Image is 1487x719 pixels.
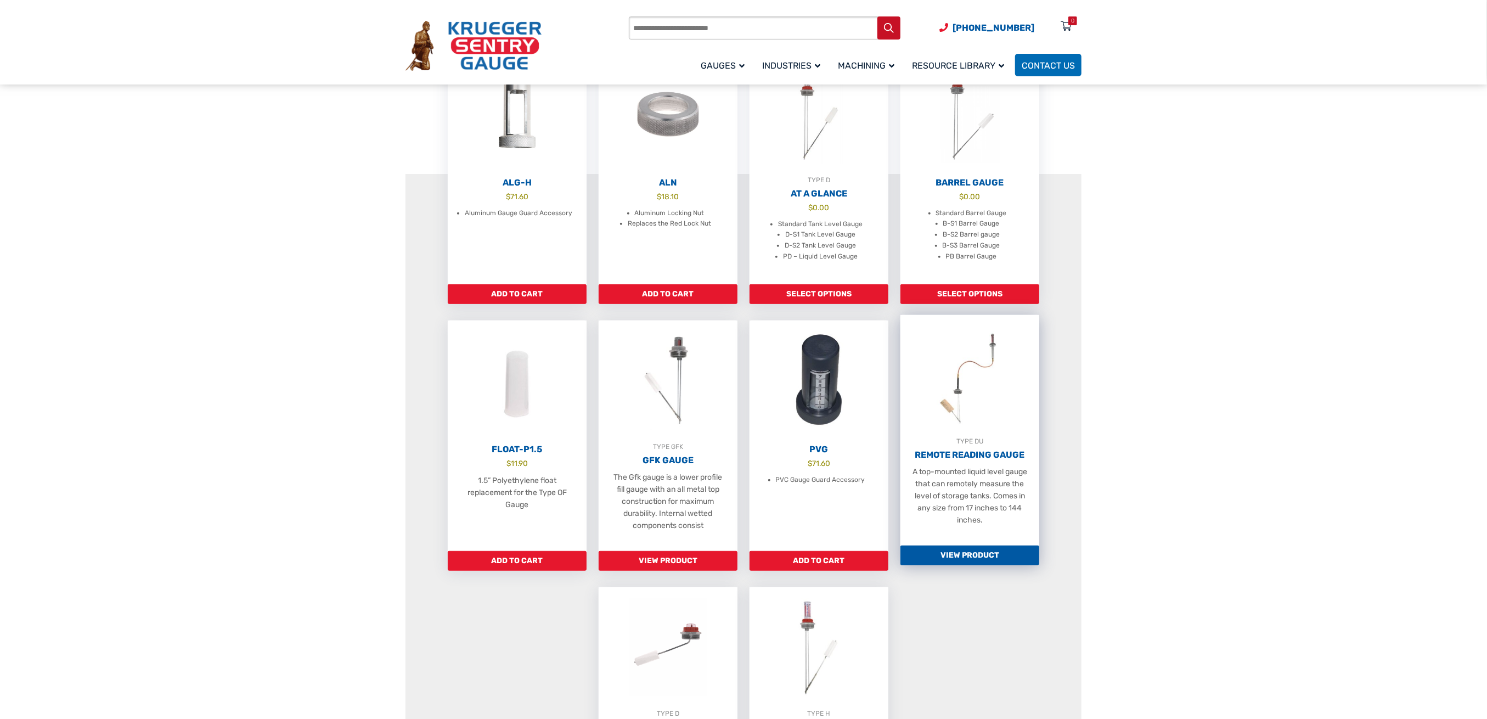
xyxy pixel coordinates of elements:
div: TYPE D [750,175,888,186]
li: B-S2 Barrel gauge [943,229,1000,240]
img: At A Glance [750,54,888,175]
bdi: 0.00 [960,192,981,201]
a: ALG-H $71.60 Aluminum Gauge Guard Accessory [448,54,587,284]
h2: ALN [599,177,737,188]
a: PVG $71.60 PVC Gauge Guard Accessory [750,321,888,551]
li: Standard Tank Level Gauge [778,219,863,230]
li: PVC Gauge Guard Accessory [776,475,865,486]
p: 1.5” Polyethylene float replacement for the Type OF Gauge [459,475,576,511]
img: Float-P1.5 [448,321,587,441]
h2: Remote Reading Gauge [900,450,1039,460]
span: $ [506,192,510,201]
a: Barrel Gauge $0.00 Standard Barrel Gauge B-S1 Barrel Gauge B-S2 Barrel gauge B-S3 Barrel Gauge PB... [900,54,1039,284]
img: The L Gauge [599,587,737,708]
div: 0 [1071,16,1074,25]
a: Read more about “GFK Gauge” [599,551,737,571]
bdi: 71.60 [506,192,528,201]
img: GFK Gauge [599,321,737,441]
li: PD – Liquid Level Gauge [783,251,858,262]
li: B-S3 Barrel Gauge [943,240,1000,251]
li: D-S1 Tank Level Gauge [785,229,855,240]
span: $ [808,459,812,468]
a: Add to cart: “At A Glance” [750,284,888,304]
h2: Float-P1.5 [448,444,587,455]
img: ALN [599,54,737,175]
li: Aluminum Locking Nut [635,208,705,219]
a: Float-P1.5 $11.90 1.5” Polyethylene float replacement for the Type OF Gauge [448,321,587,551]
li: B-S1 Barrel Gauge [943,218,1000,229]
span: $ [809,203,813,212]
span: [PHONE_NUMBER] [953,23,1034,33]
a: TYPE DAt A Glance $0.00 Standard Tank Level Gauge D-S1 Tank Level Gauge D-S2 Tank Level Gauge PD ... [750,54,888,284]
a: Contact Us [1015,54,1082,76]
h2: GFK Gauge [599,455,737,466]
h2: ALG-H [448,177,587,188]
div: TYPE DU [900,436,1039,447]
span: Gauges [701,60,745,71]
a: Add to cart: “PVG” [750,551,888,571]
h2: At A Glance [750,188,888,199]
a: Machining [831,52,905,78]
img: Krueger Sentry Gauge [405,21,542,71]
a: Add to cart: “ALG-H” [448,284,587,304]
span: Industries [762,60,820,71]
a: Add to cart: “Barrel Gauge” [900,284,1039,304]
a: Gauges [694,52,756,78]
h2: PVG [750,444,888,455]
a: ALN $18.10 Aluminum Locking Nut Replaces the Red Lock Nut [599,54,737,284]
img: ALG-OF [448,54,587,175]
bdi: 11.90 [506,459,528,468]
a: Add to cart: “Float-P1.5” [448,551,587,571]
span: $ [506,459,511,468]
img: PVG [750,321,888,441]
div: TYPE GFK [599,441,737,452]
bdi: 0.00 [809,203,830,212]
li: D-S2 Tank Level Gauge [785,240,856,251]
span: $ [960,192,964,201]
img: Therma Gauge [750,587,888,708]
a: Industries [756,52,831,78]
span: Machining [838,60,894,71]
bdi: 71.60 [808,459,830,468]
p: The Gfk gauge is a lower profile fill gauge with an all metal top construction for maximum durabi... [610,471,726,532]
li: Aluminum Gauge Guard Accessory [465,208,572,219]
span: Contact Us [1022,60,1075,71]
h2: Barrel Gauge [900,177,1039,188]
bdi: 18.10 [657,192,679,201]
a: Resource Library [905,52,1015,78]
a: Phone Number (920) 434-8860 [939,21,1034,35]
span: $ [657,192,662,201]
a: TYPE GFKGFK Gauge The Gfk gauge is a lower profile fill gauge with an all metal top construction ... [599,321,737,551]
li: PB Barrel Gauge [946,251,997,262]
a: Read more about “Remote Reading Gauge” [900,546,1039,565]
p: A top-mounted liquid level gauge that can remotely measure the level of storage tanks. Comes in a... [911,466,1028,526]
span: Resource Library [912,60,1004,71]
li: Standard Barrel Gauge [936,208,1007,219]
div: TYPE H [750,708,888,719]
div: TYPE D [599,708,737,719]
a: Add to cart: “ALN” [599,284,737,304]
li: Replaces the Red Lock Nut [628,218,711,229]
img: Barrel Gauge [900,54,1039,175]
img: Remote Reading Gauge [900,315,1039,436]
a: TYPE DURemote Reading Gauge A top-mounted liquid level gauge that can remotely measure the level ... [900,315,1039,546]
